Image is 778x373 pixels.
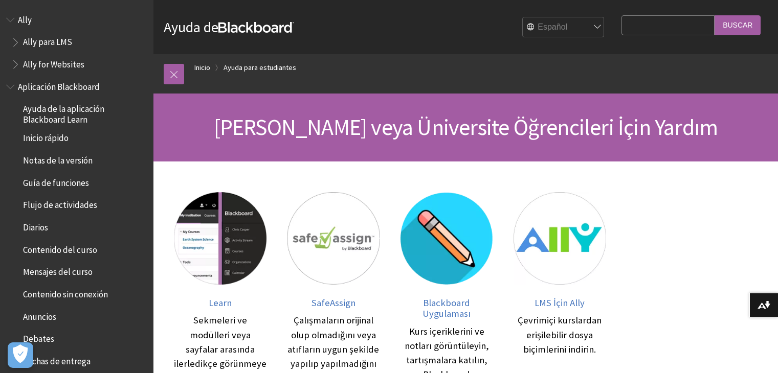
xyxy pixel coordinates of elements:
a: Inicio [194,61,210,74]
span: Diarios [23,219,48,232]
span: Aplicación Blackboard [18,78,100,92]
span: Ayuda de la aplicación Blackboard Learn [23,101,146,125]
img: LMS İçin Ally [514,192,606,285]
span: [PERSON_NAME] veya Üniversite Öğrencileri İçin Yardım [214,113,718,141]
span: Ally para LMS [23,34,72,48]
span: Contenido sin conexión [23,286,108,299]
img: SafeAssign [287,192,380,285]
span: Notas de la versión [23,152,93,166]
a: Ayuda para estudiantes [224,61,296,74]
span: Learn [209,297,232,309]
nav: Book outline for Anthology Ally Help [6,11,147,73]
span: Guía de funciones [23,174,89,188]
span: Anuncios [23,308,56,322]
select: Site Language Selector [523,17,605,38]
span: Ally for Websites [23,56,84,69]
span: Mensajes del curso [23,264,93,277]
span: Inicio rápido [23,130,69,144]
span: Blackboard Uygulaması [423,297,471,320]
img: Learn [174,192,266,285]
span: SafeAssign [312,297,355,309]
input: Buscar [715,15,761,35]
a: Ayuda deBlackboard [164,18,294,36]
strong: Blackboard [218,22,294,33]
button: Abrir preferencias [8,342,33,368]
span: Contenido del curso [23,241,97,255]
span: Ally [18,11,32,25]
div: Çevrimiçi kurslardan erişilebilir dosya biçimlerini indirin. [514,313,606,356]
span: Flujo de actividades [23,197,97,211]
span: Debates [23,331,54,344]
span: LMS İçin Ally [535,297,585,309]
img: Blackboard Uygulaması [401,192,493,285]
span: Fechas de entrega [23,353,91,366]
